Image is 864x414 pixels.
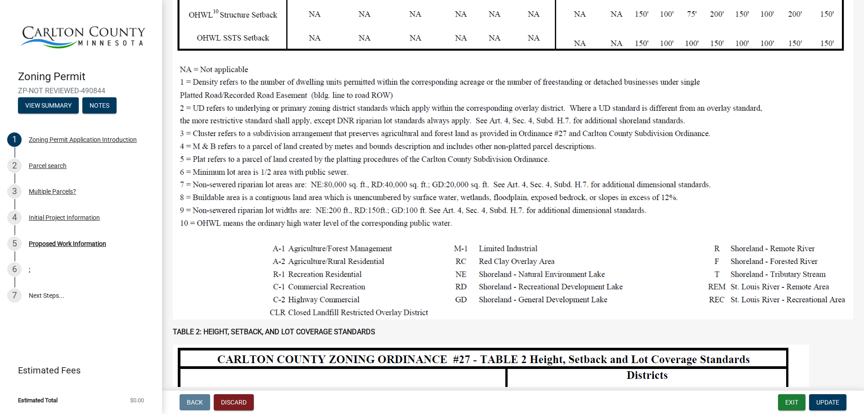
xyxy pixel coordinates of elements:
[180,394,210,410] button: Back
[809,394,846,410] button: Update
[18,397,58,403] span: Estimated Total
[18,97,79,114] button: View Summary
[7,132,22,147] div: 1
[7,184,22,199] div: 3
[18,103,79,110] wm-modal-confirm: Summary
[7,288,22,303] div: 7
[29,136,137,143] div: Zoning Permit Application Introduction
[778,394,805,410] button: Exit
[18,70,155,83] h4: Zoning Permit
[7,210,22,225] div: 4
[7,262,22,277] div: 6
[29,241,106,247] div: Proposed Work Information
[214,394,254,410] button: Discard
[173,328,375,336] strong: TABLE 2: HEIGHT, SETBACK, AND LOT COVERAGE STANDARDS
[7,159,22,173] div: 2
[82,103,117,110] wm-modal-confirm: Notes
[29,266,30,273] div: :
[7,237,22,251] div: 5
[7,361,148,379] a: Estimated Fees
[130,397,144,403] span: $0.00
[29,214,100,221] div: Initial Project Information
[82,97,117,114] button: Notes
[18,9,148,61] img: Carlton County, Minnesota
[18,86,144,95] span: ZP-NOT REVIEWED-490844
[29,188,76,195] div: Multiple Parcels?
[816,399,839,406] span: Update
[29,163,67,169] div: Parcel search
[187,399,203,406] span: Back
